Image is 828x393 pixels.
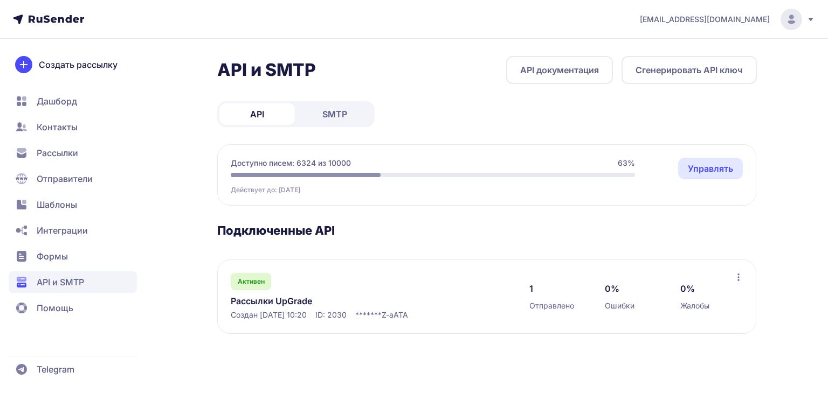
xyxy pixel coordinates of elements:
span: SMTP [322,108,347,121]
span: API и SMTP [37,276,84,289]
span: Дашборд [37,95,77,108]
span: Рассылки [37,146,78,159]
a: Управлять [678,158,743,179]
span: Ошибки [605,300,634,311]
span: Шаблоны [37,198,77,211]
a: API [219,103,295,125]
span: Активен [238,277,265,286]
h2: API и SMTP [217,59,316,81]
a: Рассылки UpGrade [231,294,452,307]
span: [EMAIL_ADDRESS][DOMAIN_NAME] [640,14,770,25]
a: API документация [506,56,613,84]
span: Z-aATA [382,310,408,320]
span: Действует до: [DATE] [231,186,300,194]
span: API [250,108,264,121]
span: Доступно писем: 6324 из 10000 [231,158,351,169]
span: Отправлено [529,300,574,311]
span: Формы [37,250,68,263]
span: Интеграции [37,224,88,237]
span: 0% [680,282,695,295]
button: Сгенерировать API ключ [622,56,757,84]
span: Telegram [37,363,74,376]
span: Жалобы [680,300,709,311]
h3: Подключенные API [217,223,757,238]
span: Отправители [37,172,93,185]
span: ID: 2030 [315,310,347,320]
span: 0% [605,282,619,295]
span: 63% [618,158,635,169]
span: Контакты [37,121,78,134]
a: Telegram [9,359,137,380]
span: 1 [529,282,533,295]
span: Создать рассылку [39,58,118,71]
a: SMTP [297,103,372,125]
span: Помощь [37,301,73,314]
span: Создан [DATE] 10:20 [231,310,307,320]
